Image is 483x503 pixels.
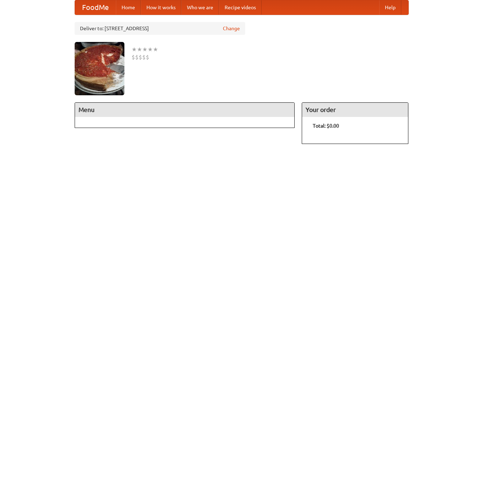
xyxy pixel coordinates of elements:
a: Change [223,25,240,32]
a: Who we are [181,0,219,15]
img: angular.jpg [75,42,124,95]
a: How it works [141,0,181,15]
li: ★ [147,46,153,53]
li: $ [132,53,135,61]
h4: Menu [75,103,295,117]
a: Help [379,0,401,15]
li: ★ [132,46,137,53]
a: Home [116,0,141,15]
b: Total: $0.00 [313,123,339,129]
h4: Your order [302,103,408,117]
li: ★ [153,46,158,53]
li: $ [146,53,149,61]
li: ★ [142,46,147,53]
a: FoodMe [75,0,116,15]
li: $ [139,53,142,61]
li: ★ [137,46,142,53]
li: $ [135,53,139,61]
li: $ [142,53,146,61]
a: Recipe videos [219,0,262,15]
div: Deliver to: [STREET_ADDRESS] [75,22,245,35]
